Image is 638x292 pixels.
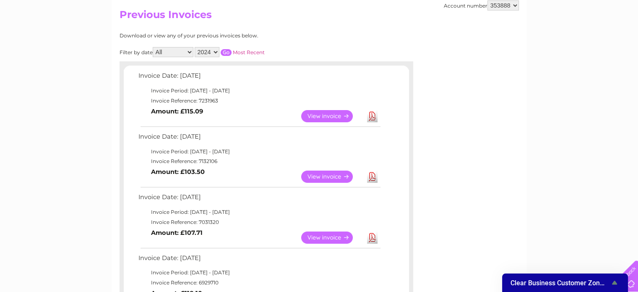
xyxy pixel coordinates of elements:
[301,231,363,244] a: View
[582,36,603,42] a: Contact
[480,4,538,15] a: 0333 014 3131
[490,36,506,42] a: Water
[136,217,382,227] td: Invoice Reference: 7031320
[120,47,340,57] div: Filter by date
[233,49,265,55] a: Most Recent
[120,33,340,39] div: Download or view any of your previous invoices below.
[301,110,363,122] a: View
[367,231,378,244] a: Download
[121,5,518,41] div: Clear Business is a trading name of Verastar Limited (registered in [GEOGRAPHIC_DATA] No. 3667643...
[22,22,65,47] img: logo.png
[136,147,382,157] td: Invoice Period: [DATE] - [DATE]
[151,229,203,237] b: Amount: £107.71
[136,96,382,106] td: Invoice Reference: 7231963
[136,278,382,288] td: Invoice Reference: 6929710
[136,70,382,86] td: Invoice Date: [DATE]
[151,168,205,176] b: Amount: £103.50
[120,9,519,25] h2: Previous Invoices
[136,207,382,217] td: Invoice Period: [DATE] - [DATE]
[444,0,519,11] div: Account number
[510,278,620,288] button: Show survey - Clear Business Customer Zone Survey
[136,192,382,207] td: Invoice Date: [DATE]
[151,108,203,115] b: Amount: £115.09
[535,36,560,42] a: Telecoms
[510,279,609,287] span: Clear Business Customer Zone Survey
[610,36,630,42] a: Log out
[136,253,382,268] td: Invoice Date: [DATE]
[511,36,530,42] a: Energy
[136,131,382,147] td: Invoice Date: [DATE]
[136,86,382,96] td: Invoice Period: [DATE] - [DATE]
[367,171,378,183] a: Download
[301,171,363,183] a: View
[367,110,378,122] a: Download
[136,268,382,278] td: Invoice Period: [DATE] - [DATE]
[136,156,382,166] td: Invoice Reference: 7132106
[565,36,577,42] a: Blog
